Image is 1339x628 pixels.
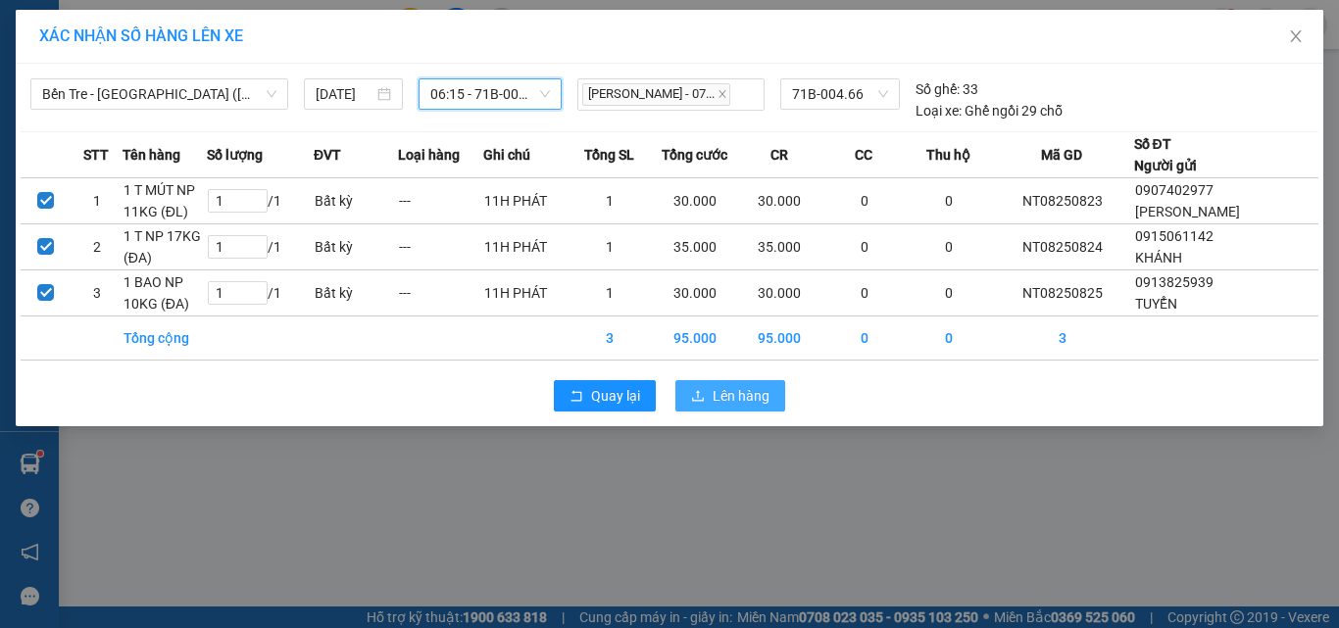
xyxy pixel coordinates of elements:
[1288,28,1304,44] span: close
[582,83,730,106] span: [PERSON_NAME] - 07...
[187,17,234,37] span: Nhận:
[314,270,398,316] td: Bất kỳ
[245,236,267,247] span: Increase Value
[72,178,123,224] td: 1
[653,270,737,316] td: 30.000
[584,144,634,166] span: Tổng SL
[991,224,1133,270] td: NT08250824
[483,224,568,270] td: 11H PHÁT
[430,79,551,109] span: 06:15 - 71B-004.66
[770,144,788,166] span: CR
[653,316,737,361] td: 95.000
[207,224,314,270] td: / 1
[916,78,960,100] span: Số ghế:
[554,380,656,411] button: rollbackQuay lại
[691,389,705,405] span: upload
[653,178,737,224] td: 30.000
[123,270,207,316] td: 1 BAO NP 10KG (ĐA)
[187,61,344,84] div: TRUNG
[568,316,652,361] td: 3
[17,61,174,84] div: BÉ 4
[718,89,727,99] span: close
[792,79,888,109] span: 71B-004.66
[15,123,153,166] span: Đã [PERSON_NAME] :
[1135,250,1182,266] span: KHÁNH
[483,144,530,166] span: Ghi chú
[251,237,263,249] span: up
[251,293,263,305] span: down
[245,293,267,304] span: Decrease Value
[1041,144,1082,166] span: Mã GD
[662,144,727,166] span: Tổng cước
[737,224,821,270] td: 35.000
[907,316,991,361] td: 0
[42,79,276,109] span: Bến Tre - Sài Gòn (CT)
[398,270,482,316] td: ---
[907,178,991,224] td: 0
[1134,133,1197,176] div: Số ĐT Người gửi
[916,100,1063,121] div: Ghế ngồi 29 chỗ
[251,191,263,203] span: up
[822,316,907,361] td: 0
[1135,182,1214,198] span: 0907402977
[245,282,267,293] span: Increase Value
[916,78,978,100] div: 33
[568,224,652,270] td: 1
[737,178,821,224] td: 30.000
[251,247,263,259] span: down
[245,201,267,212] span: Decrease Value
[822,224,907,270] td: 0
[1268,10,1323,65] button: Close
[245,190,267,201] span: Increase Value
[314,224,398,270] td: Bất kỳ
[855,144,872,166] span: CC
[1135,204,1240,219] span: [PERSON_NAME]
[398,144,460,166] span: Loại hàng
[483,270,568,316] td: 11H PHÁT
[991,178,1133,224] td: NT08250823
[1135,296,1177,312] span: TUYỂN
[1135,228,1214,244] span: 0915061142
[187,17,344,61] div: [PERSON_NAME]
[251,283,263,295] span: up
[822,270,907,316] td: 0
[123,144,180,166] span: Tên hàng
[207,270,314,316] td: / 1
[123,316,207,361] td: Tổng cộng
[568,270,652,316] td: 1
[123,178,207,224] td: 1 T MÚT NP 11KG (ĐL)
[653,224,737,270] td: 35.000
[72,270,123,316] td: 3
[1135,274,1214,290] span: 0913825939
[907,270,991,316] td: 0
[991,270,1133,316] td: NT08250825
[245,247,267,258] span: Decrease Value
[316,83,372,105] input: 12/08/2025
[916,100,962,121] span: Loại xe:
[72,224,123,270] td: 2
[926,144,970,166] span: Thu hộ
[591,385,640,407] span: Quay lại
[483,178,568,224] td: 11H PHÁT
[737,270,821,316] td: 30.000
[907,224,991,270] td: 0
[737,316,821,361] td: 95.000
[822,178,907,224] td: 0
[83,144,109,166] span: STT
[39,26,243,45] span: XÁC NHẬN SỐ HÀNG LÊN XE
[251,201,263,213] span: down
[123,224,207,270] td: 1 T NP 17KG (ĐA)
[398,178,482,224] td: ---
[314,144,341,166] span: ĐVT
[17,17,174,61] div: [PERSON_NAME]
[568,178,652,224] td: 1
[713,385,769,407] span: Lên hàng
[314,178,398,224] td: Bất kỳ
[991,316,1133,361] td: 3
[570,389,583,405] span: rollback
[675,380,785,411] button: uploadLên hàng
[207,144,263,166] span: Số lượng
[15,123,176,189] div: 25.000
[17,17,47,37] span: Gửi:
[398,224,482,270] td: ---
